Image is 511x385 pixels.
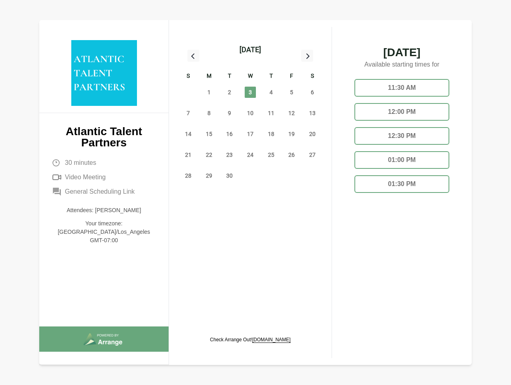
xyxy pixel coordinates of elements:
[266,87,277,98] span: Thursday, September 4, 2025
[348,47,456,58] span: [DATE]
[261,71,282,82] div: T
[199,71,219,82] div: M
[224,87,235,98] span: Tuesday, September 2, 2025
[224,149,235,160] span: Tuesday, September 23, 2025
[224,107,235,119] span: Tuesday, September 9, 2025
[286,107,297,119] span: Friday, September 12, 2025
[354,103,449,121] div: 12:00 PM
[245,87,256,98] span: Wednesday, September 3, 2025
[307,107,318,119] span: Saturday, September 13, 2025
[224,128,235,140] span: Tuesday, September 16, 2025
[240,71,261,82] div: W
[65,172,106,182] span: Video Meeting
[286,87,297,98] span: Friday, September 5, 2025
[210,336,290,343] p: Check Arrange Out!
[307,128,318,140] span: Saturday, September 20, 2025
[245,128,256,140] span: Wednesday, September 17, 2025
[302,71,323,82] div: S
[52,206,156,215] p: Attendees: [PERSON_NAME]
[183,170,194,181] span: Sunday, September 28, 2025
[286,128,297,140] span: Friday, September 19, 2025
[245,149,256,160] span: Wednesday, September 24, 2025
[348,58,456,73] p: Available starting times for
[286,149,297,160] span: Friday, September 26, 2025
[266,149,277,160] span: Thursday, September 25, 2025
[65,187,135,197] span: General Scheduling Link
[219,71,240,82] div: T
[307,149,318,160] span: Saturday, September 27, 2025
[183,128,194,140] span: Sunday, September 14, 2025
[354,151,449,169] div: 01:00 PM
[266,107,277,119] span: Thursday, September 11, 2025
[203,107,215,119] span: Monday, September 8, 2025
[52,126,156,148] p: Atlantic Talent Partners
[239,44,261,55] div: [DATE]
[354,127,449,145] div: 12:30 PM
[245,107,256,119] span: Wednesday, September 10, 2025
[282,71,302,82] div: F
[52,219,156,245] p: Your timezone: [GEOGRAPHIC_DATA]/Los_Angeles GMT-07:00
[203,87,215,98] span: Monday, September 1, 2025
[203,128,215,140] span: Monday, September 15, 2025
[203,170,215,181] span: Monday, September 29, 2025
[183,149,194,160] span: Sunday, September 21, 2025
[65,158,96,168] span: 30 minutes
[178,71,199,82] div: S
[266,128,277,140] span: Thursday, September 18, 2025
[224,170,235,181] span: Tuesday, September 30, 2025
[183,107,194,119] span: Sunday, September 7, 2025
[307,87,318,98] span: Saturday, September 6, 2025
[354,79,449,97] div: 11:30 AM
[203,149,215,160] span: Monday, September 22, 2025
[252,337,291,342] a: [DOMAIN_NAME]
[354,175,449,193] div: 01:30 PM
